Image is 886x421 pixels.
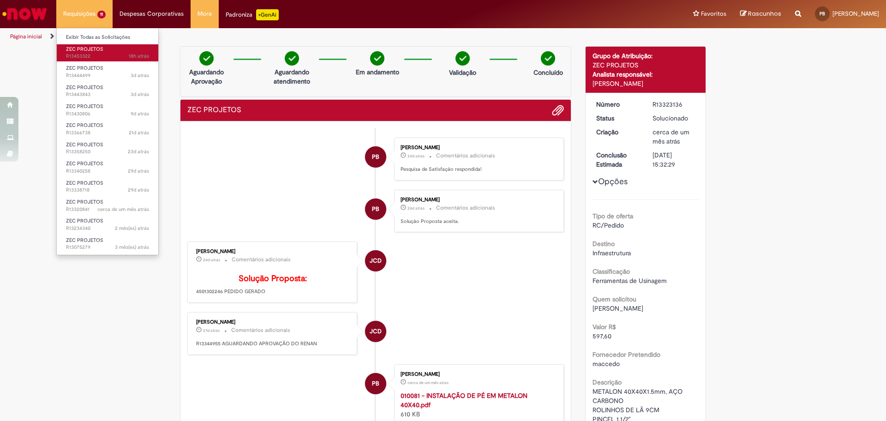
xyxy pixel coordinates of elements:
span: Favoritos [701,9,726,18]
span: R13320841 [66,206,149,213]
div: [PERSON_NAME] [401,372,554,377]
span: 24d atrás [407,153,425,159]
time: 30/07/2025 16:30:22 [128,186,149,193]
span: ZEC PROJETOS [66,84,103,91]
p: Em andamento [356,67,399,77]
span: JCD [370,320,382,343]
div: [PERSON_NAME] [196,249,350,254]
img: check-circle-green.png [455,51,470,66]
a: Exibir Todas as Solicitações [57,32,158,42]
span: ZEC PROJETOS [66,160,103,167]
p: R13344955 AGUARDANDO APROVAÇÃO DO RENAN [196,340,350,348]
span: R13444499 [66,72,149,79]
span: R13366738 [66,129,149,137]
ul: Trilhas de página [7,28,584,45]
small: Comentários adicionais [436,204,495,212]
time: 20/08/2025 08:28:01 [131,110,149,117]
span: ZEC PROJETOS [66,198,103,205]
span: 29d atrás [128,168,149,174]
span: R13234340 [66,225,149,232]
span: R13075279 [66,244,149,251]
b: Classificação [593,267,630,276]
span: maccedo [593,360,620,368]
img: check-circle-green.png [199,51,214,66]
time: 24/07/2025 14:37:25 [97,206,149,213]
a: Aberto R13234340 : ZEC PROJETOS [57,216,158,233]
span: R13430806 [66,110,149,118]
time: 27/08/2025 15:50:58 [129,53,149,60]
span: JCD [370,250,382,272]
a: Aberto R13366738 : ZEC PROJETOS [57,120,158,138]
span: R13340258 [66,168,149,175]
span: Requisições [63,9,96,18]
b: Tipo de oferta [593,212,633,220]
button: Adicionar anexos [552,104,564,116]
p: +GenAi [256,9,279,20]
span: RC/Pedido [593,221,624,229]
div: Analista responsável: [593,70,699,79]
div: [PERSON_NAME] [401,197,554,203]
time: 02/07/2025 10:24:21 [115,225,149,232]
small: Comentários adicionais [436,152,495,160]
div: [PERSON_NAME] [196,319,350,325]
p: Aguardando Aprovação [184,67,229,86]
span: Ferramentas de Usinagem [593,277,667,285]
span: cerca de um mês atrás [653,128,689,145]
a: Aberto R13338718 : ZEC PROJETOS [57,178,158,195]
small: Comentários adicionais [232,256,291,264]
span: 27d atrás [203,328,220,333]
span: 597,60 [593,332,611,340]
span: 24d atrás [203,257,220,263]
span: 2 mês(es) atrás [115,225,149,232]
dt: Conclusão Estimada [589,150,646,169]
strong: 010081 - INSTALAÇÃO DE PÉ EM METALON 40X40.pdf [401,391,527,409]
span: R13338718 [66,186,149,194]
span: 18h atrás [129,53,149,60]
h2: ZEC PROJETOS Histórico de tíquete [187,106,241,114]
span: More [198,9,212,18]
b: Valor R$ [593,323,616,331]
span: R13443843 [66,91,149,98]
div: Padroniza [226,9,279,20]
div: Solucionado [653,114,695,123]
div: R13323136 [653,100,695,109]
img: check-circle-green.png [285,51,299,66]
span: PB [372,373,379,395]
span: Rascunhos [748,9,781,18]
dt: Número [589,100,646,109]
a: Aberto R13444499 : ZEC PROJETOS [57,63,158,80]
div: Grupo de Atribuição: [593,51,699,60]
a: Aberto R13453322 : ZEC PROJETOS [57,44,158,61]
span: ZEC PROJETOS [66,103,103,110]
div: 25/07/2025 10:32:25 [653,127,695,146]
a: Página inicial [10,33,42,40]
time: 19/05/2025 14:07:17 [115,244,149,251]
p: 4501302246 PEDIDO GERADO [196,274,350,295]
span: 23d atrás [128,148,149,155]
span: ZEC PROJETOS [66,217,103,224]
ul: Requisições [56,28,159,255]
b: Descrição [593,378,622,386]
img: check-circle-green.png [370,51,384,66]
time: 07/08/2025 10:18:58 [129,129,149,136]
b: Fornecedor Pretendido [593,350,660,359]
dt: Status [589,114,646,123]
img: check-circle-green.png [541,51,555,66]
span: ZEC PROJETOS [66,46,103,53]
a: Aberto R13358250 : ZEC PROJETOS [57,140,158,157]
div: Jose Carlos Dos Santos Filho [365,321,386,342]
span: Infraestrutura [593,249,631,257]
a: Aberto R13430806 : ZEC PROJETOS [57,102,158,119]
span: [PERSON_NAME] [832,10,879,18]
b: Destino [593,240,615,248]
time: 31/07/2025 09:48:33 [128,168,149,174]
span: PB [372,198,379,220]
span: ZEC PROJETOS [66,65,103,72]
span: ZEC PROJETOS [66,141,103,148]
div: 610 KB [401,391,554,419]
small: Comentários adicionais [231,326,290,334]
time: 25/08/2025 14:17:11 [131,72,149,79]
span: 29d atrás [128,186,149,193]
dt: Criação [589,127,646,137]
span: Despesas Corporativas [120,9,184,18]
